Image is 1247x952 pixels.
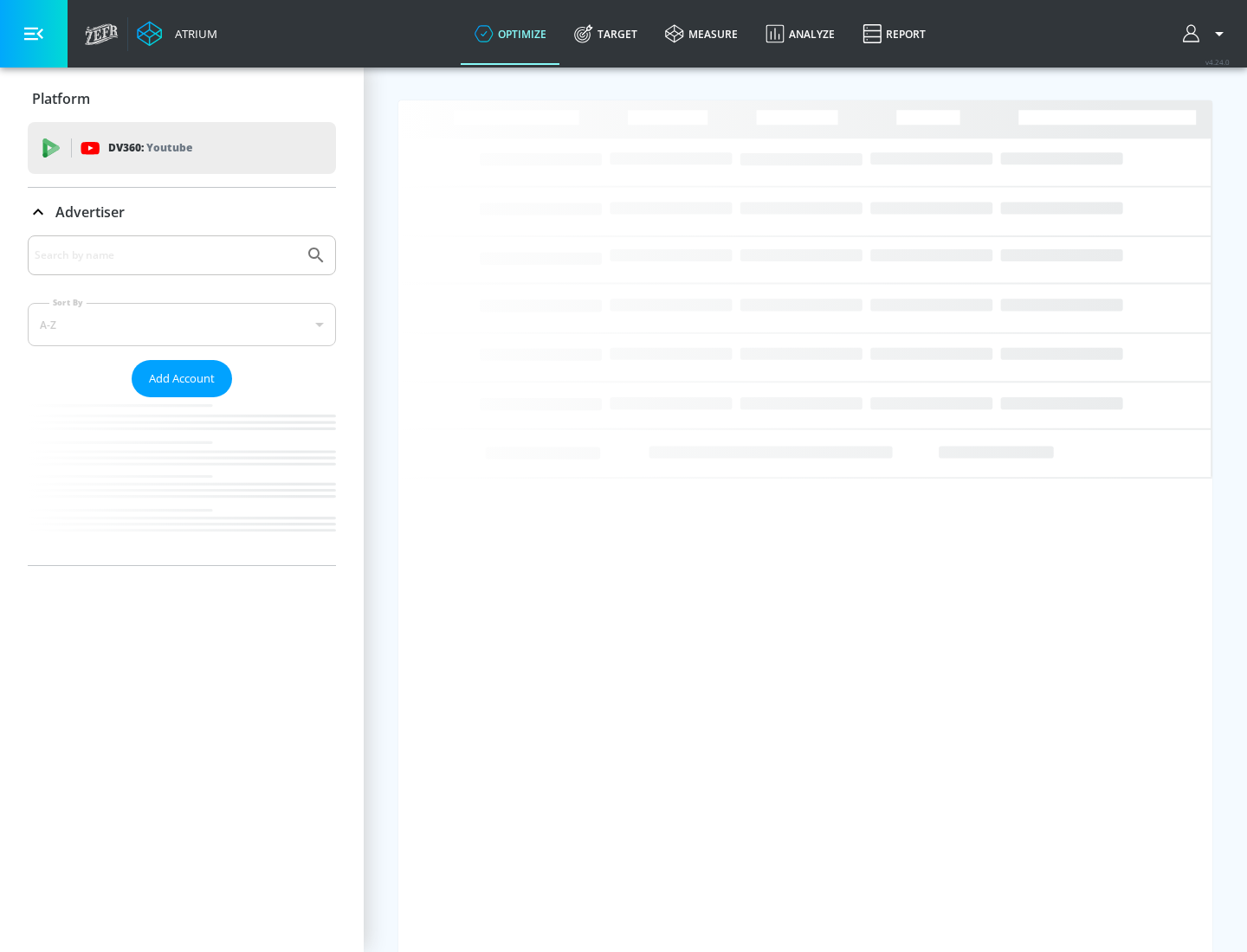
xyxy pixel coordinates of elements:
input: Search by name [35,244,297,267]
span: Add Account [149,369,215,389]
div: DV360: Youtube [28,122,336,174]
p: DV360: [108,138,192,158]
a: Atrium [137,21,217,47]
a: measure [651,3,752,65]
span: v 4.24.0 [1205,57,1230,67]
a: Report [849,3,940,65]
nav: list of Advertiser [28,397,336,565]
button: Add Account [132,360,232,397]
div: Advertiser [28,188,336,236]
div: Atrium [168,26,217,42]
a: Target [560,3,651,65]
div: Advertiser [28,235,336,565]
a: optimize [461,3,560,65]
div: A-Z [28,303,336,346]
a: Analyze [752,3,849,65]
label: Sort By [49,297,87,308]
p: Advertiser [55,203,125,222]
p: Youtube [146,138,192,157]
div: Platform [28,74,336,123]
p: Platform [32,89,90,108]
